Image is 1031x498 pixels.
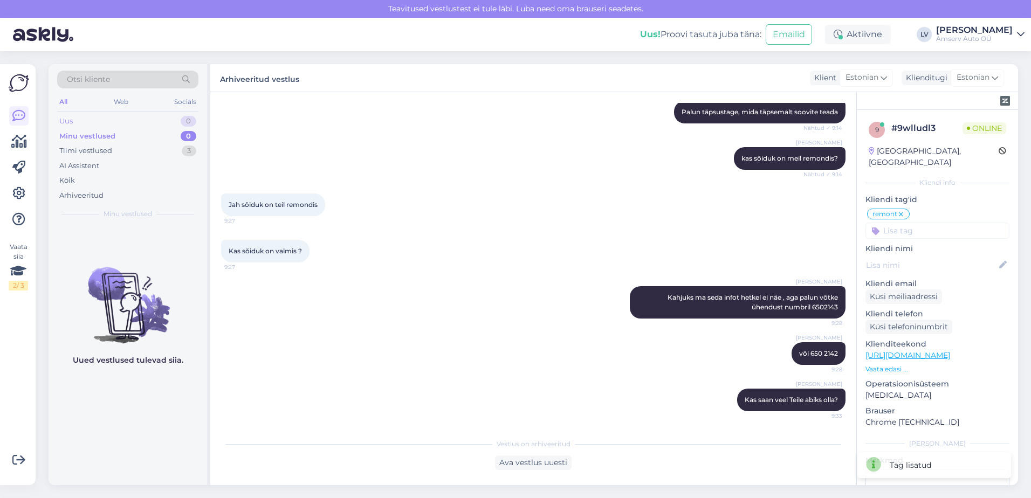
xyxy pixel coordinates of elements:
[67,74,110,85] span: Otsi kliente
[224,217,265,225] span: 9:27
[802,124,842,132] span: Nähtud ✓ 9:14
[640,28,761,41] div: Proovi tasuta juba täna:
[810,72,836,84] div: Klient
[181,116,196,127] div: 0
[112,95,130,109] div: Web
[224,263,265,271] span: 9:27
[229,247,302,255] span: Kas sõiduk on valmis ?
[865,308,1009,320] p: Kliendi telefon
[846,72,878,84] span: Estonian
[865,364,1009,374] p: Vaata edasi ...
[865,178,1009,188] div: Kliendi info
[59,175,75,186] div: Kõik
[57,95,70,109] div: All
[9,242,28,290] div: Vaata siia
[497,439,571,449] span: Vestlus on arhiveeritud
[766,24,812,45] button: Emailid
[59,190,104,201] div: Arhiveeritud
[936,34,1013,43] div: Amserv Auto OÜ
[802,170,842,178] span: Nähtud ✓ 9:14
[59,116,73,127] div: Uus
[495,455,572,470] div: Ava vestlus uuesti
[9,281,28,290] div: 2 / 3
[802,319,842,327] span: 9:28
[872,211,897,217] span: remont
[963,122,1006,134] span: Online
[865,405,1009,417] p: Brauser
[741,154,838,162] span: kas sõiduk on meil remondis?
[182,146,196,156] div: 3
[865,320,952,334] div: Küsi telefoninumbrit
[902,72,947,84] div: Klienditugi
[802,365,842,373] span: 9:28
[220,71,299,85] label: Arhiveeritud vestlus
[796,380,842,388] span: [PERSON_NAME]
[865,390,1009,401] p: [MEDICAL_DATA]
[640,29,661,39] b: Uus!
[59,146,112,156] div: Tiimi vestlused
[875,126,879,134] span: 9
[865,338,1009,350] p: Klienditeekond
[917,27,932,42] div: LV
[796,139,842,147] span: [PERSON_NAME]
[866,259,997,271] input: Lisa nimi
[796,334,842,342] span: [PERSON_NAME]
[865,194,1009,205] p: Kliendi tag'id
[796,278,842,286] span: [PERSON_NAME]
[668,293,840,311] span: Kahjuks ma seda infot hetkel ei näe , aga palun võtke ühendust numbril 6502143
[865,223,1009,239] input: Lisa tag
[865,350,950,360] a: [URL][DOMAIN_NAME]
[865,243,1009,254] p: Kliendi nimi
[936,26,1013,34] div: [PERSON_NAME]
[59,131,115,142] div: Minu vestlused
[229,200,318,209] span: Jah sõiduk on teil remondis
[73,355,183,366] p: Uued vestlused tulevad siia.
[9,73,29,93] img: Askly Logo
[49,248,207,345] img: No chats
[890,460,931,471] div: Tag lisatud
[172,95,198,109] div: Socials
[104,209,152,219] span: Minu vestlused
[865,439,1009,448] div: [PERSON_NAME]
[865,378,1009,390] p: Operatsioonisüsteem
[802,412,842,420] span: 9:33
[825,25,891,44] div: Aktiivne
[865,289,942,304] div: Küsi meiliaadressi
[936,26,1025,43] a: [PERSON_NAME]Amserv Auto OÜ
[745,396,838,404] span: Kas saan veel Teile abiks olla?
[891,122,963,135] div: # 9wlludl3
[869,146,999,168] div: [GEOGRAPHIC_DATA], [GEOGRAPHIC_DATA]
[865,417,1009,428] p: Chrome [TECHNICAL_ID]
[865,278,1009,289] p: Kliendi email
[957,72,989,84] span: Estonian
[1000,96,1010,106] img: zendesk
[682,108,838,116] span: Palun täpsustage, mida täpsemalt soovite teada
[799,349,838,357] span: või 650 2142
[181,131,196,142] div: 0
[59,161,99,171] div: AI Assistent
